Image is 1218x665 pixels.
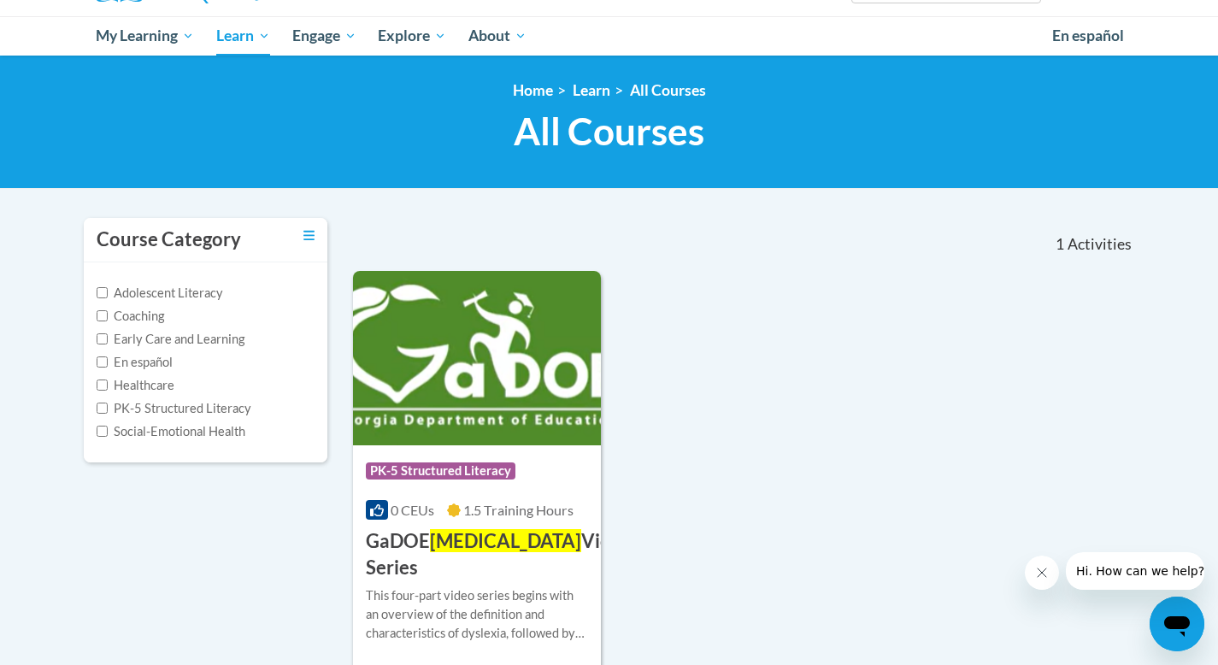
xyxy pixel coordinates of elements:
label: Healthcare [97,376,174,395]
label: Early Care and Learning [97,330,244,349]
iframe: Button to launch messaging window [1150,597,1204,651]
label: En español [97,353,173,372]
input: Checkbox for Options [97,333,108,344]
span: Explore [378,26,446,46]
a: Toggle collapse [303,227,315,245]
span: 1.5 Training Hours [463,502,574,518]
span: [MEDICAL_DATA] [430,529,581,552]
input: Checkbox for Options [97,426,108,437]
a: Learn [573,81,610,99]
h3: GaDOE Video Series [366,528,633,581]
a: Explore [367,16,457,56]
input: Checkbox for Options [97,403,108,414]
span: 0 CEUs [391,502,434,518]
input: Checkbox for Options [97,356,108,368]
label: Social-Emotional Health [97,422,245,441]
span: 1 [1056,235,1064,254]
span: Activities [1068,235,1132,254]
iframe: Close message [1025,556,1059,590]
span: My Learning [96,26,194,46]
a: Home [513,81,553,99]
input: Checkbox for Options [97,310,108,321]
a: Engage [281,16,368,56]
input: Checkbox for Options [97,380,108,391]
a: About [457,16,538,56]
div: Main menu [71,16,1148,56]
label: Adolescent Literacy [97,284,223,303]
div: This four-part video series begins with an overview of the definition and characteristics of dysl... [366,586,589,643]
span: All Courses [514,109,704,154]
span: Engage [292,26,356,46]
a: My Learning [85,16,206,56]
input: Checkbox for Options [97,287,108,298]
a: En español [1041,18,1135,54]
span: Learn [216,26,270,46]
span: About [468,26,527,46]
label: PK-5 Structured Literacy [97,399,251,418]
label: Coaching [97,307,164,326]
span: PK-5 Structured Literacy [366,462,515,480]
img: Course Logo [353,271,602,445]
span: En español [1052,26,1124,44]
h3: Course Category [97,227,241,253]
a: All Courses [630,81,706,99]
a: Learn [205,16,281,56]
iframe: Message from company [1066,552,1204,590]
